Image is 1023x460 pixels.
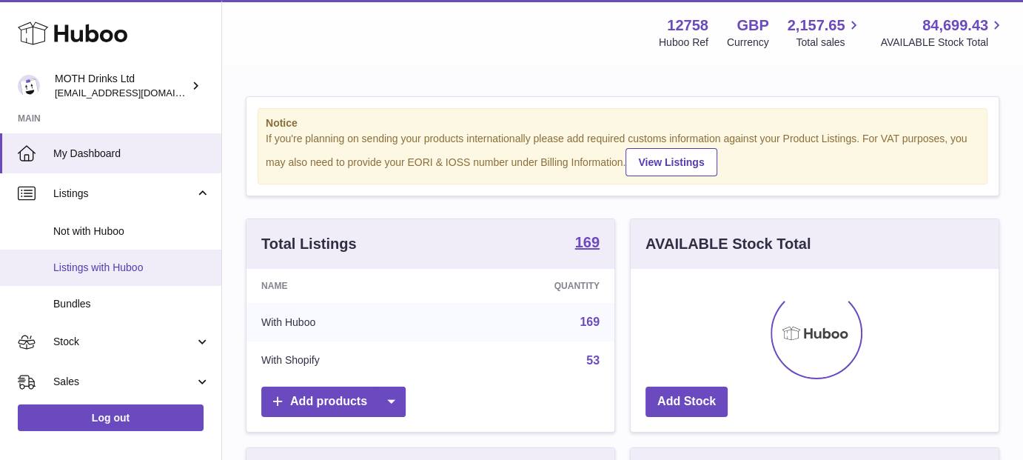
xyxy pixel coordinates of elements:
[53,375,195,389] span: Sales
[53,261,210,275] span: Listings with Huboo
[645,234,811,254] h3: AVAILABLE Stock Total
[261,387,406,417] a: Add products
[266,116,979,130] strong: Notice
[727,36,769,50] div: Currency
[261,234,357,254] h3: Total Listings
[55,72,188,100] div: MOTH Drinks Ltd
[645,387,728,417] a: Add Stock
[55,87,218,99] span: [EMAIL_ADDRESS][DOMAIN_NAME]
[922,16,988,36] span: 84,699.43
[18,75,40,97] img: internalAdmin-12758@internal.huboo.com
[53,297,210,311] span: Bundles
[445,269,614,303] th: Quantity
[53,335,195,349] span: Stock
[53,147,210,161] span: My Dashboard
[246,269,445,303] th: Name
[880,16,1005,50] a: 84,699.43 AVAILABLE Stock Total
[266,132,979,176] div: If you're planning on sending your products internationally please add required customs informati...
[575,235,600,253] a: 169
[880,36,1005,50] span: AVAILABLE Stock Total
[575,235,600,250] strong: 169
[18,404,204,431] a: Log out
[53,187,195,201] span: Listings
[580,316,600,328] a: 169
[796,36,862,50] span: Total sales
[737,16,768,36] strong: GBP
[586,354,600,367] a: 53
[625,148,717,176] a: View Listings
[246,303,445,341] td: With Huboo
[788,16,862,50] a: 2,157.65 Total sales
[246,341,445,380] td: With Shopify
[788,16,845,36] span: 2,157.65
[667,16,708,36] strong: 12758
[659,36,708,50] div: Huboo Ref
[53,224,210,239] span: Not with Huboo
